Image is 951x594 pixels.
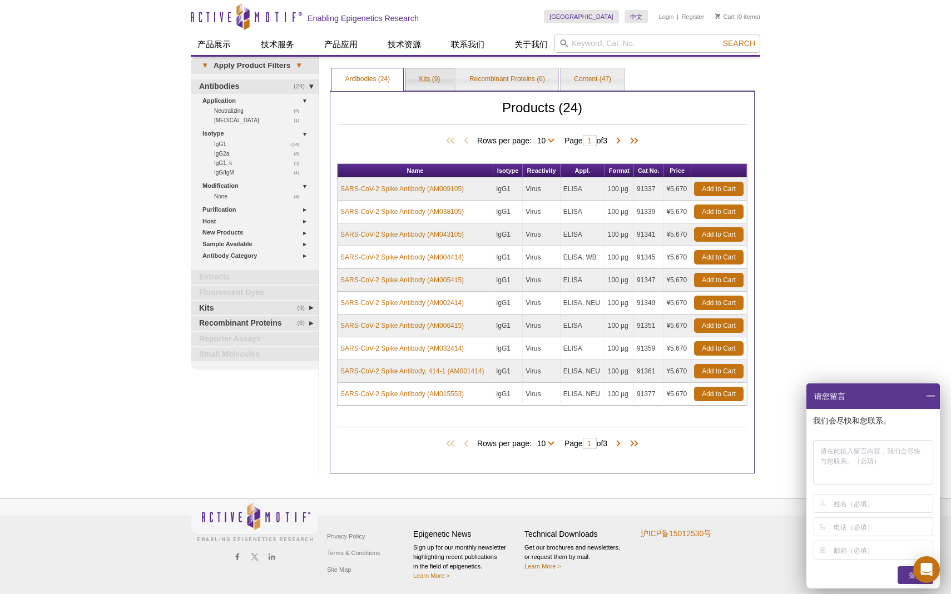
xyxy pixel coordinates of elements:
td: 91345 [634,246,663,269]
a: 产品应用 [318,34,364,55]
span: Previous Page [460,136,472,147]
a: Recombinant Proteins (6) [456,68,558,91]
a: Extracts [191,270,319,284]
a: (14)IgG1 [214,139,305,149]
div: Open Intercom Messenger [913,556,940,583]
td: 91359 [634,337,663,360]
h4: Technical Downloads [524,530,630,539]
a: Kits (9) [406,68,454,91]
td: IgG1 [493,178,523,201]
span: 请您留言 [813,383,845,409]
td: IgG1 [493,360,523,383]
a: Add to Cart [694,273,744,287]
a: 技术资源 [381,34,428,55]
td: ELISA, NEU [561,292,605,315]
a: Isotype [202,128,312,139]
td: ¥5,670 [663,223,691,246]
td: ¥5,670 [663,178,691,201]
td: ¥5,670 [663,383,691,406]
td: Virus [523,360,560,383]
a: Purification [202,204,312,216]
td: Virus [523,246,560,269]
td: 91349 [634,292,663,315]
span: First Page [444,438,460,450]
a: Small Molecules [191,347,319,362]
a: Modification [202,180,312,192]
td: 100 µg [605,178,634,201]
a: Fluorescent Dyes [191,286,319,300]
span: ▾ [196,61,214,71]
a: Privacy Policy [324,528,368,545]
td: ELISA [561,201,605,223]
span: 3 [603,439,607,448]
input: Keyword, Cat. No. [554,34,760,53]
a: SARS-CoV-2 Spike Antibody (AM038105) [340,207,464,217]
span: Previous Page [460,438,472,450]
a: 产品展示 [191,34,237,55]
a: SARS-CoV-2 Spike Antibody (AM032414) [340,343,464,353]
a: (6)Recombinant Proteins [191,316,319,331]
a: [GEOGRAPHIC_DATA] [544,10,619,23]
td: ELISA [561,269,605,292]
span: Page of [559,438,613,449]
td: Virus [523,223,560,246]
a: Sample Available [202,238,312,250]
a: (24)Antibodies [191,79,319,94]
a: Add to Cart [694,318,744,333]
td: 100 µg [605,269,634,292]
span: First Page [444,136,460,147]
td: IgG1 [493,223,523,246]
a: SARS-CoV-2 Spike Antibody (AM005415) [340,275,464,285]
td: 91341 [634,223,663,246]
span: (5) [294,106,305,116]
span: (6) [297,316,311,331]
td: ELISA [561,223,605,246]
th: Name [338,164,493,178]
a: 联系我们 [444,34,491,55]
a: (9)Kits [191,301,319,316]
a: Antibody Category [202,250,312,262]
h2: Products (24) [337,427,747,427]
h4: Epigenetic News [413,530,519,539]
li: (0 items) [715,10,760,23]
td: ¥5,670 [663,360,691,383]
td: 100 µg [605,246,634,269]
a: Antibodies (24) [331,68,403,91]
span: (1) [294,116,305,125]
td: ELISA, NEU [561,360,605,383]
a: SARS-CoV-2 Spike Antibody (AM002414) [340,298,464,308]
a: Reporter Assays [191,332,319,346]
a: Login [659,13,674,21]
p: Get our brochures and newsletters, or request them by mail. [524,543,630,571]
td: ¥5,670 [663,315,691,337]
a: SARS-CoV-2 Spike Antibody (AM004414) [340,252,464,262]
td: 91361 [634,360,663,383]
span: (24) [294,79,311,94]
span: (3) [294,192,305,201]
td: 91351 [634,315,663,337]
td: IgG1 [493,315,523,337]
a: 沪ICP备15012530号 [641,529,712,538]
a: Terms & Conditions [324,545,383,561]
td: Virus [523,269,560,292]
td: 91337 [634,178,663,201]
td: IgG1 [493,292,523,315]
button: Search [720,38,759,48]
a: (3)IgG1, k [214,158,305,168]
a: Add to Cart [694,204,744,219]
td: IgG1 [493,337,523,360]
td: IgG1 [493,269,523,292]
td: 91377 [634,383,663,406]
a: Add to Cart [694,227,744,242]
a: 中文 [625,10,648,23]
a: 技术服务 [254,34,301,55]
a: New Products [202,227,312,238]
span: (6) [294,149,305,158]
th: Format [605,164,634,178]
a: Add to Cart [694,364,744,378]
a: Add to Cart [694,182,744,196]
td: ELISA, WB [561,246,605,269]
th: Cat No. [634,164,663,178]
img: Active Motif, [191,499,319,544]
a: Learn More > [524,563,561,570]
